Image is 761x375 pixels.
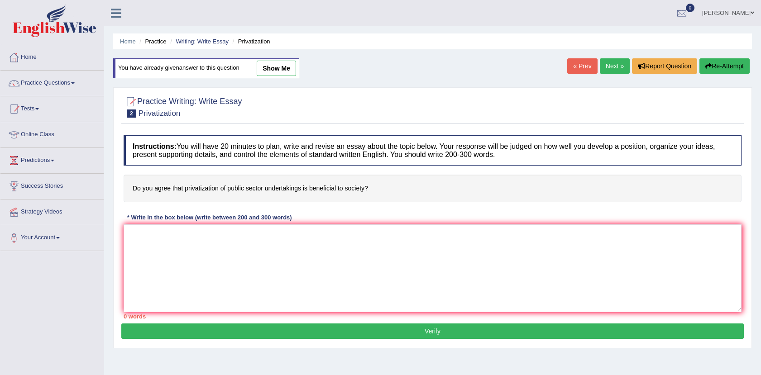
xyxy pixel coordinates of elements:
[121,323,744,339] button: Verify
[176,38,229,45] a: Writing: Write Essay
[0,174,104,196] a: Success Stories
[0,225,104,248] a: Your Account
[632,58,697,74] button: Report Question
[230,37,270,46] li: Privatization
[113,58,299,78] div: You have already given answer to this question
[120,38,136,45] a: Home
[133,142,177,150] b: Instructions:
[0,199,104,222] a: Strategy Videos
[124,135,742,166] h4: You will have 20 minutes to plan, write and revise an essay about the topic below. Your response ...
[124,95,242,118] h2: Practice Writing: Write Essay
[124,214,295,222] div: * Write in the box below (write between 200 and 300 words)
[0,148,104,171] a: Predictions
[600,58,630,74] a: Next »
[124,312,742,321] div: 0 words
[124,175,742,202] h4: Do you agree that privatization of public sector undertakings is beneficial to society?
[686,4,695,12] span: 0
[137,37,166,46] li: Practice
[0,96,104,119] a: Tests
[127,109,136,118] span: 2
[699,58,750,74] button: Re-Attempt
[0,71,104,93] a: Practice Questions
[139,109,181,118] small: Privatization
[0,122,104,145] a: Online Class
[0,45,104,67] a: Home
[257,61,296,76] a: show me
[567,58,597,74] a: « Prev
